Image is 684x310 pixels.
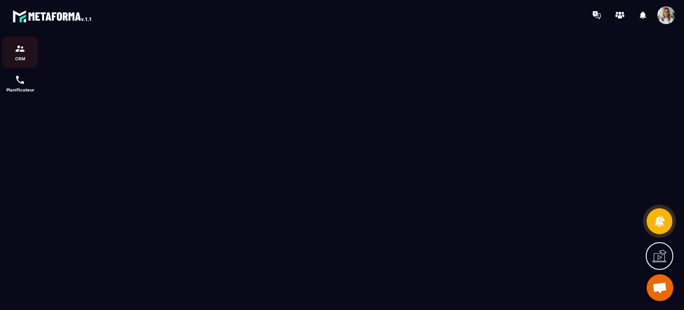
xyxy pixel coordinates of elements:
[2,37,38,68] a: formationformationCRM
[2,68,38,99] a: schedulerschedulerPlanificateur
[12,8,93,24] img: logo
[15,74,25,85] img: scheduler
[2,87,38,92] p: Planificateur
[2,56,38,61] p: CRM
[647,274,673,301] div: Ouvrir le chat
[15,43,25,54] img: formation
